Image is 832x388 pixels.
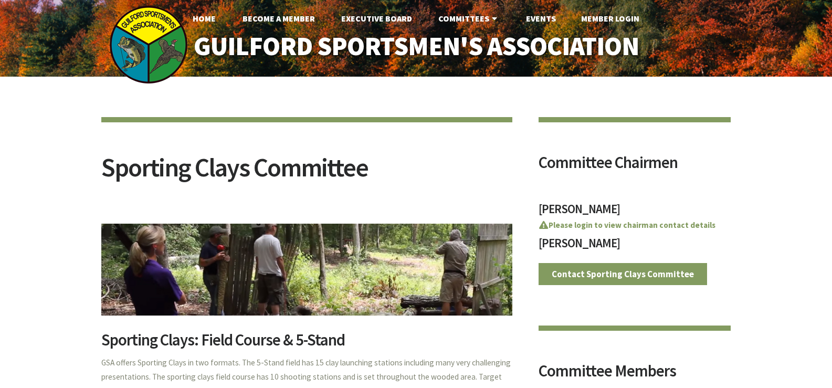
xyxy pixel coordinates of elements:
a: Become A Member [234,8,323,29]
a: Contact Sporting Clays Committee [539,263,708,285]
h3: [PERSON_NAME] [539,237,731,255]
a: Please login to view chairman contact details [539,220,715,230]
h2: Sporting Clays Committee [101,154,512,194]
a: Home [184,8,224,29]
h2: Committee Chairmen [539,154,731,179]
a: Executive Board [333,8,420,29]
a: Committees [430,8,508,29]
h2: Committee Members [539,363,731,387]
h2: Sporting Clays: Field Course & 5-Stand [101,332,512,356]
a: Events [518,8,564,29]
a: Member Login [573,8,648,29]
a: Guilford Sportsmen's Association [171,24,661,69]
img: logo_sm.png [109,5,188,84]
h3: [PERSON_NAME] [539,203,731,221]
